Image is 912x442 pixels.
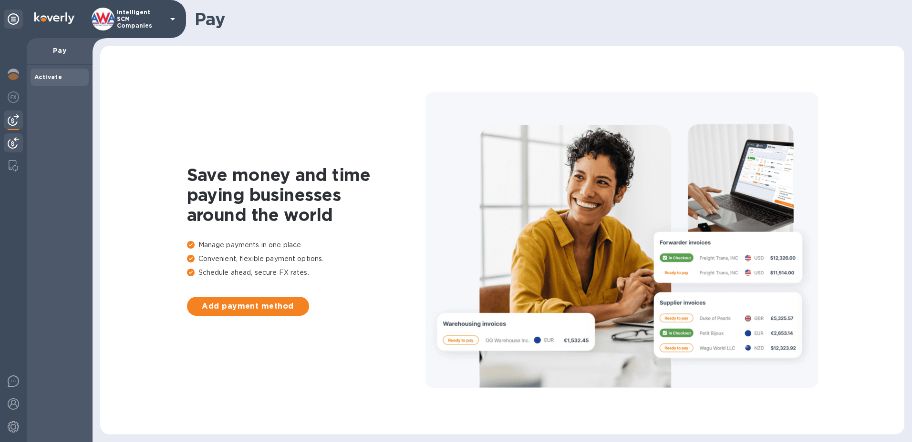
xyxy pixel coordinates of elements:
[187,297,309,316] button: Add payment method
[34,12,74,24] img: Logo
[195,9,897,29] h1: Pay
[8,91,19,103] img: Foreign exchange
[195,301,301,312] span: Add payment method
[187,268,425,278] p: Schedule ahead, secure FX rates.
[187,240,425,250] p: Manage payments in one place.
[187,254,425,264] p: Convenient, flexible payment options.
[187,165,425,225] h1: Save money and time paying businesses around the world
[34,73,62,80] b: Activate
[4,10,23,29] div: Unpin categories
[117,9,165,29] p: Intelligent SCM Companies
[34,46,85,55] p: Pay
